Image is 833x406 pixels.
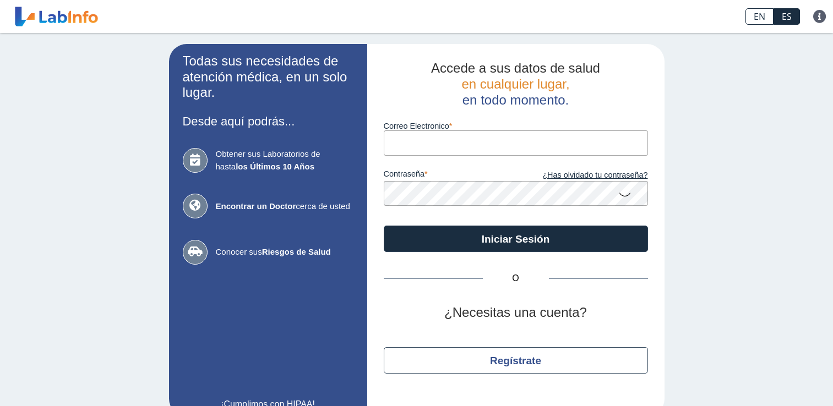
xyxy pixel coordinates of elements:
a: ¿Has olvidado tu contraseña? [516,169,648,182]
button: Regístrate [384,347,648,374]
h2: Todas sus necesidades de atención médica, en un solo lugar. [183,53,353,101]
h3: Desde aquí podrás... [183,114,353,128]
h2: ¿Necesitas una cuenta? [384,305,648,321]
span: en cualquier lugar, [461,76,569,91]
label: contraseña [384,169,516,182]
button: Iniciar Sesión [384,226,648,252]
a: ES [774,8,800,25]
a: EN [745,8,774,25]
b: los Últimos 10 Años [236,162,314,171]
span: O [483,272,549,285]
label: Correo Electronico [384,122,648,130]
iframe: Help widget launcher [735,363,821,394]
span: Conocer sus [216,246,353,259]
span: en todo momento. [462,92,569,107]
span: Obtener sus Laboratorios de hasta [216,148,353,173]
span: Accede a sus datos de salud [431,61,600,75]
b: Riesgos de Salud [262,247,331,256]
span: cerca de usted [216,200,353,213]
b: Encontrar un Doctor [216,201,296,211]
